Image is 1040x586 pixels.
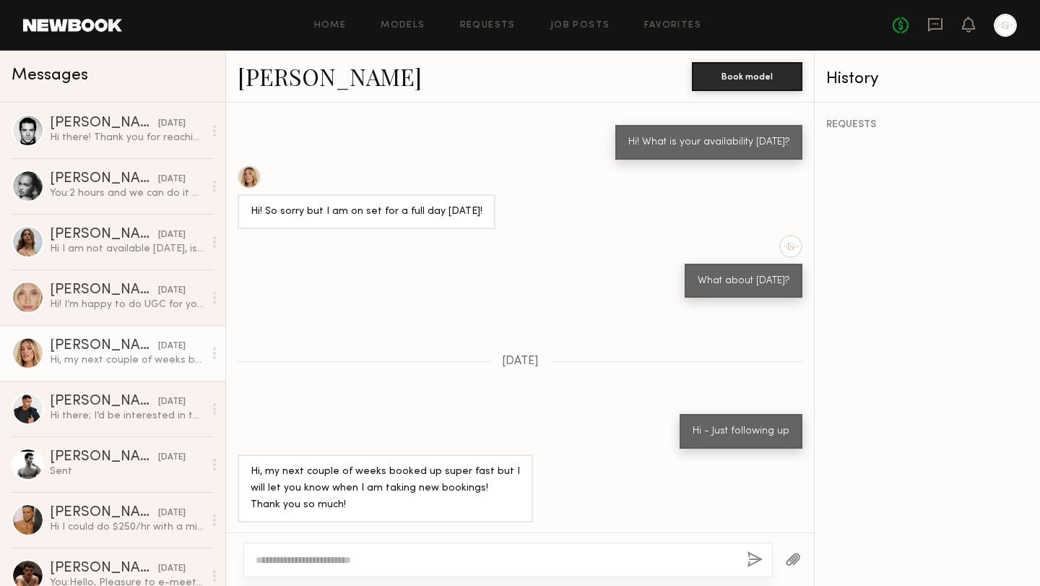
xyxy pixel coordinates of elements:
[692,62,802,91] button: Book model
[50,283,158,298] div: [PERSON_NAME]
[381,21,425,30] a: Models
[251,204,482,220] div: Hi! So sorry but I am on set for a full day [DATE]!
[628,134,789,151] div: Hi! What is your availability [DATE]?
[50,116,158,131] div: [PERSON_NAME]
[50,353,204,367] div: Hi, my next couple of weeks booked up super fast but I will let you know when I am taking new boo...
[50,339,158,353] div: [PERSON_NAME]
[50,520,204,534] div: Hi I could do $250/hr with a minimum of 2 hours
[50,131,204,145] div: Hi there! Thank you for reaching out! Unfortunately I don’t do UGC. Good luck with your project!
[50,186,204,200] div: You: 2 hours and we can do it at [GEOGRAPHIC_DATA]. Maybe [DATE]?
[158,562,186,576] div: [DATE]
[502,356,539,368] span: [DATE]
[550,21,610,30] a: Job Posts
[698,273,789,290] div: What about [DATE]?
[50,228,158,242] div: [PERSON_NAME]
[50,409,204,423] div: Hi there; I’d be interested in this but my minimum half day rate is $300 Let me know if this work...
[50,242,204,256] div: Hi I am not available [DATE], is this to shoot myself at home or on your location ? Also just to ...
[460,21,516,30] a: Requests
[644,21,701,30] a: Favorites
[692,69,802,82] a: Book model
[50,506,158,520] div: [PERSON_NAME]
[12,67,88,84] span: Messages
[238,61,422,92] a: [PERSON_NAME]
[50,450,158,465] div: [PERSON_NAME]
[158,340,186,353] div: [DATE]
[826,120,1028,130] div: REQUESTS
[50,395,158,409] div: [PERSON_NAME]
[50,172,158,186] div: [PERSON_NAME]
[50,465,204,478] div: Sent
[158,117,186,131] div: [DATE]
[251,464,520,514] div: Hi, my next couple of weeks booked up super fast but I will let you know when I am taking new boo...
[693,423,789,440] div: Hi - Just following up
[314,21,347,30] a: Home
[158,395,186,409] div: [DATE]
[50,561,158,576] div: [PERSON_NAME]
[158,228,186,242] div: [DATE]
[158,507,186,520] div: [DATE]
[826,71,1028,87] div: History
[158,451,186,465] div: [DATE]
[158,284,186,298] div: [DATE]
[50,298,204,311] div: Hi! I’m happy to do UGC for you, but I charge 500 per video. Let me know if the budget is flexible!
[158,173,186,186] div: [DATE]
